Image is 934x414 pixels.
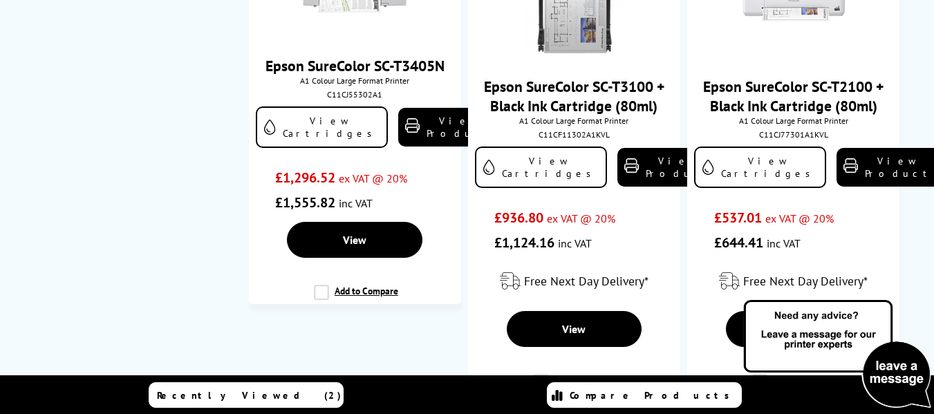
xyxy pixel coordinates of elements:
[714,234,763,252] span: £644.41
[484,77,664,115] a: Epson SureColor SC-T3100 + Black Ink Cartridge (80ml)
[558,236,592,250] span: inc VAT
[339,196,373,210] span: inc VAT
[694,262,893,301] div: modal_delivery
[475,147,607,188] a: View Cartridges
[694,115,893,126] span: A1 Colour Large Format Printer
[475,115,674,126] span: A1 Colour Large Format Printer
[343,233,366,247] span: View
[743,273,868,289] span: Free Next Day Delivery*
[314,285,398,311] label: Add to Compare
[287,222,422,258] a: View
[547,382,742,408] a: Compare Products
[714,209,762,227] span: £537.01
[547,211,615,225] span: ex VAT @ 20%
[767,236,801,250] span: inc VAT
[740,298,934,411] img: Open Live Chat window
[617,148,721,187] a: View Product
[570,389,737,402] span: Compare Products
[703,77,884,115] a: Epson SureColor SC-T2100 + Black Ink Cartridge (80ml)
[694,147,826,188] a: View Cartridges
[259,89,451,100] div: C11CJ55302A1
[494,209,543,227] span: £936.80
[698,129,890,140] div: C11CJ77301A1KVL
[494,234,554,252] span: £1,124.16
[256,75,455,86] span: A1 Colour Large Format Printer
[524,273,648,289] span: Free Next Day Delivery*
[507,311,642,347] a: View
[149,382,344,408] a: Recently Viewed (2)
[562,322,586,336] span: View
[765,211,834,225] span: ex VAT @ 20%
[265,56,445,75] a: Epson SureColor SC-T3405N
[275,194,335,211] span: £1,555.82
[339,171,407,185] span: ex VAT @ 20%
[478,129,671,140] div: C11CF11302A1KVL
[475,262,674,301] div: modal_delivery
[398,108,502,147] a: View Product
[157,389,342,402] span: Recently Viewed (2)
[533,374,617,400] label: Add to Compare
[256,106,388,148] a: View Cartridges
[726,311,861,347] a: View
[275,169,335,187] span: £1,296.52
